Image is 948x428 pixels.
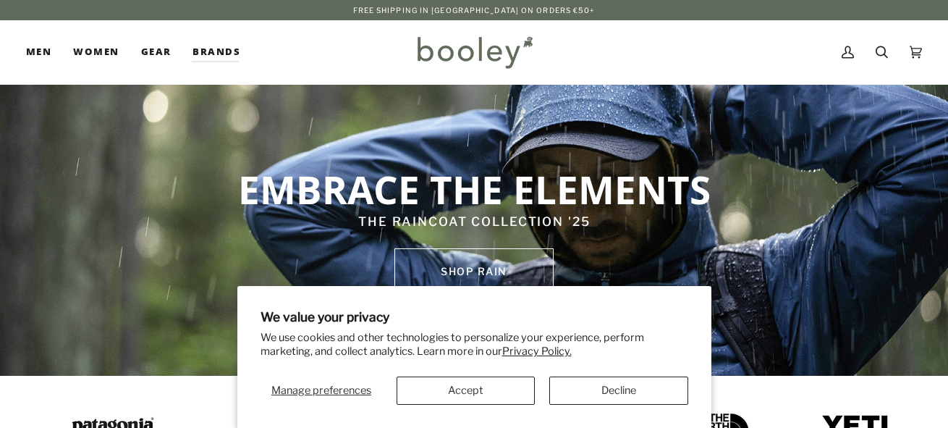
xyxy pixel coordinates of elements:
h2: We value your privacy [261,309,688,324]
a: Gear [130,20,182,84]
span: Women [73,45,119,59]
span: Men [26,45,51,59]
button: Manage preferences [261,377,383,405]
a: Men [26,20,62,84]
p: We use cookies and other technologies to personalize your experience, perform marketing, and coll... [261,331,688,358]
button: Accept [397,377,535,405]
span: Gear [141,45,172,59]
p: EMBRACE THE ELEMENTS [200,165,748,213]
a: Privacy Policy. [502,345,572,358]
button: Decline [549,377,687,405]
span: Manage preferences [271,384,371,397]
a: Brands [182,20,251,84]
img: Booley [411,31,538,73]
p: THE RAINCOAT COLLECTION '25 [200,213,748,232]
span: Brands [192,45,240,59]
a: Women [62,20,130,84]
a: SHOP rain [394,248,554,295]
p: Free Shipping in [GEOGRAPHIC_DATA] on Orders €50+ [353,4,596,16]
